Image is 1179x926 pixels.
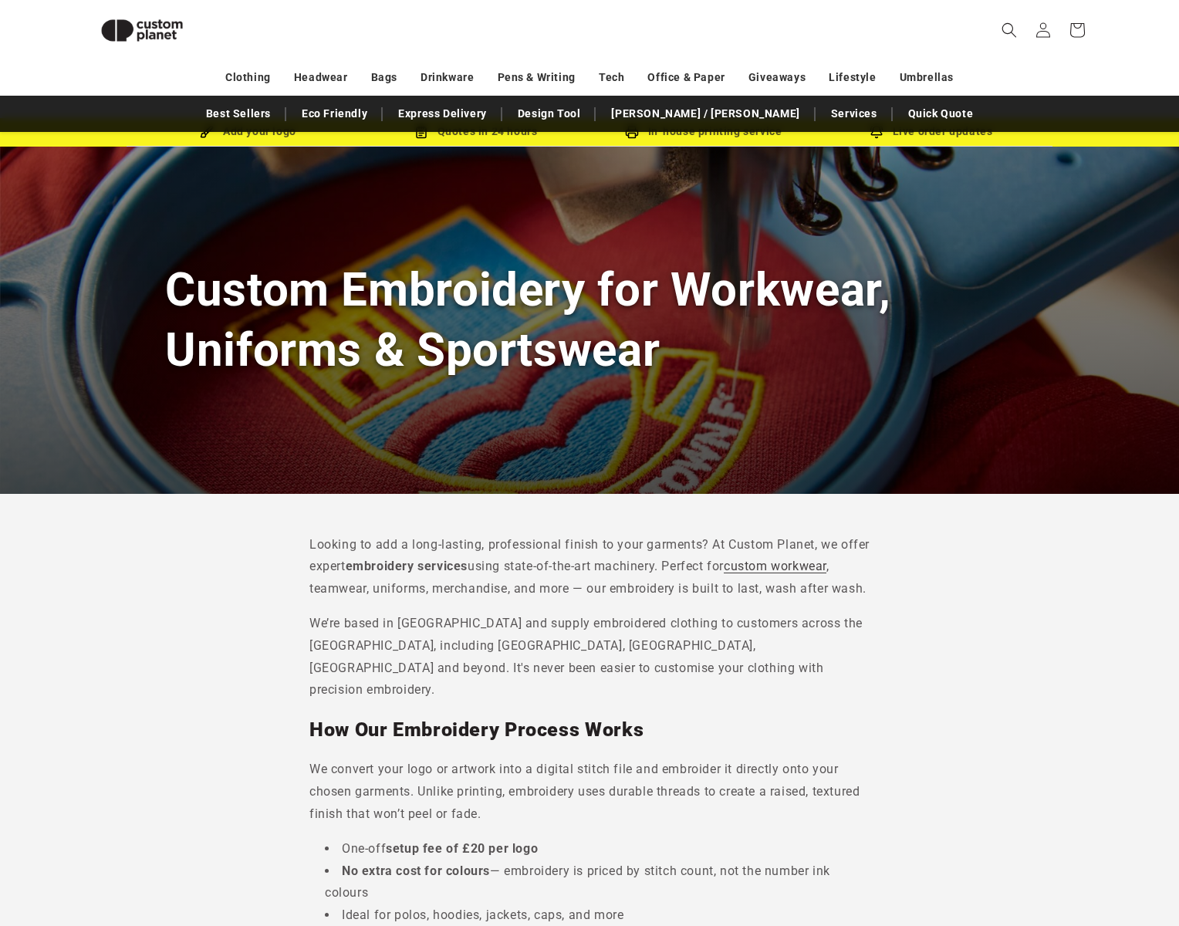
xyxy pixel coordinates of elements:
a: Drinkware [421,64,474,91]
strong: No extra cost for colours [342,863,490,878]
a: Lifestyle [829,64,876,91]
a: Eco Friendly [294,100,375,127]
summary: Search [992,13,1026,47]
a: Pens & Writing [498,64,576,91]
a: Umbrellas [900,64,954,91]
a: Tech [599,64,624,91]
p: Looking to add a long-lasting, professional finish to your garments? At Custom Planet, we offer e... [309,534,870,600]
a: Bags [371,64,397,91]
strong: setup fee of £20 per logo [386,841,538,856]
li: — embroidery is priced by stitch count, not the number ink colours [325,860,870,905]
a: Quick Quote [900,100,981,127]
a: Office & Paper [647,64,725,91]
a: Headwear [294,64,348,91]
a: [PERSON_NAME] / [PERSON_NAME] [603,100,807,127]
strong: embroidery services [346,559,468,573]
a: Best Sellers [198,100,279,127]
a: Design Tool [510,100,589,127]
h1: Custom Embroidery for Workwear, Uniforms & Sportswear [165,260,1014,379]
p: We’re based in [GEOGRAPHIC_DATA] and supply embroidered clothing to customers across the [GEOGRAP... [309,613,870,701]
p: We convert your logo or artwork into a digital stitch file and embroider it directly onto your ch... [309,759,870,825]
iframe: Chat Widget [914,759,1179,926]
h2: How Our Embroidery Process Works [309,718,870,742]
img: Custom Planet [88,6,196,55]
a: custom workwear [724,559,826,573]
a: Clothing [225,64,271,91]
a: Services [823,100,885,127]
a: Giveaways [748,64,806,91]
li: One-off [325,838,870,860]
a: Express Delivery [390,100,495,127]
